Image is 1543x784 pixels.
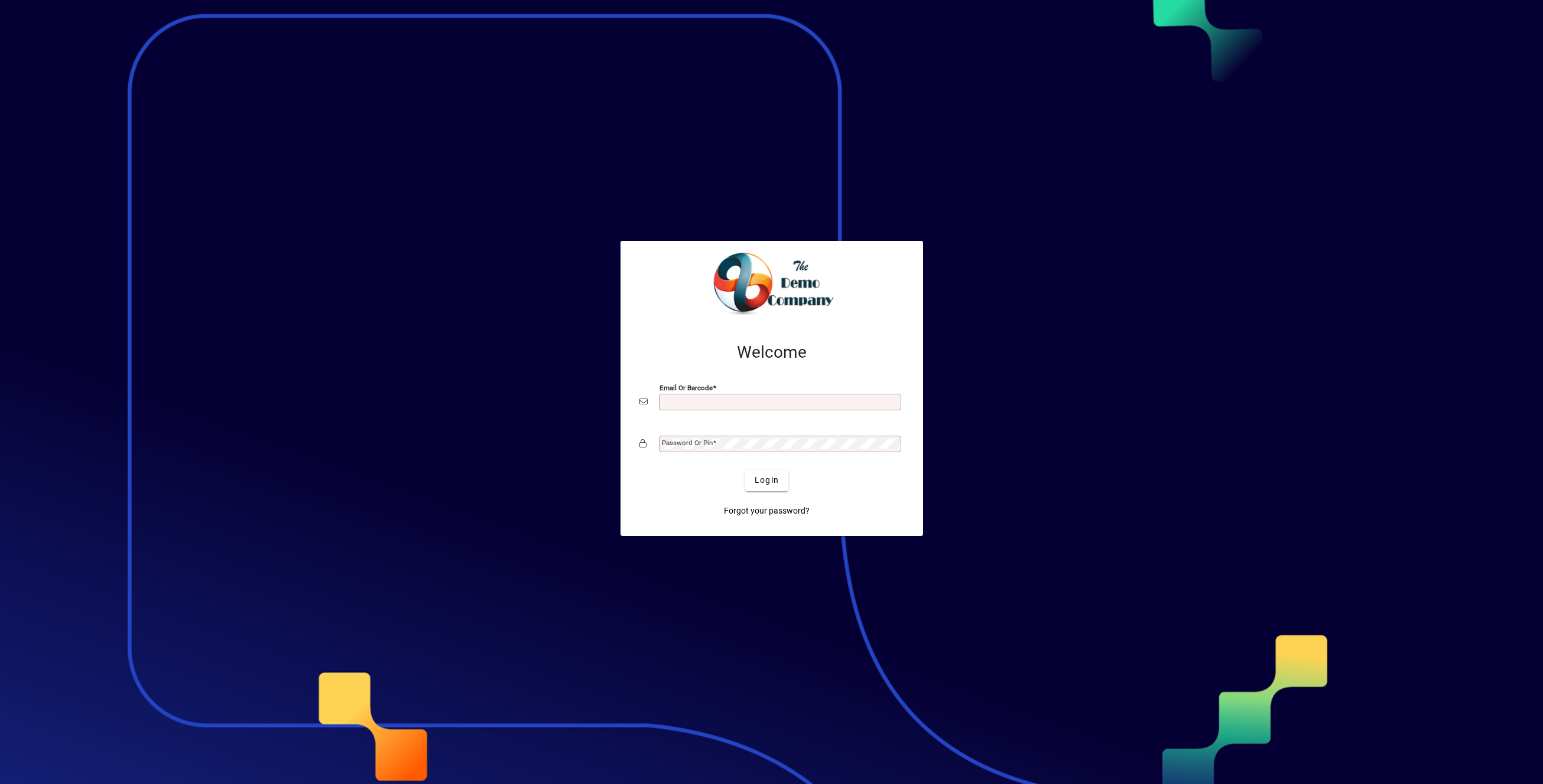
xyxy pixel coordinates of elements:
[639,342,904,362] h2: Welcome
[719,501,814,522] a: Forgot your password?
[745,470,788,491] button: Login
[724,505,810,517] span: Forgot your password?
[755,474,779,486] span: Login
[660,383,713,391] mat-label: Email or Barcode
[662,439,713,447] mat-label: Password or Pin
